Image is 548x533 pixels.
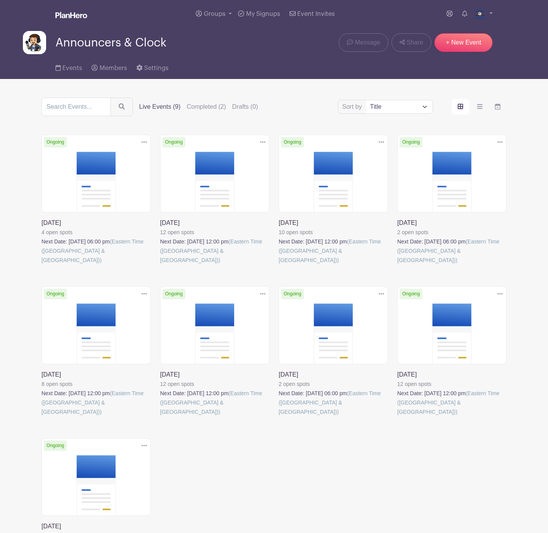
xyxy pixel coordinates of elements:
a: Members [91,54,127,79]
input: Search Events... [41,98,111,116]
span: Message [355,38,380,47]
span: Announcers & Clock [55,36,166,49]
span: Event Invites [297,11,335,17]
img: 2.png [474,8,486,20]
a: Message [339,33,388,52]
label: Live Events (9) [139,102,181,111]
span: My Signups [246,11,280,17]
label: Completed (2) [187,102,226,111]
a: Settings [136,54,169,79]
img: logo_white-6c42ec7e38ccf1d336a20a19083b03d10ae64f83f12c07503d8b9e83406b4c7d.svg [55,12,87,18]
img: Untitled%20design%20(19).png [23,31,46,54]
a: + New Event [434,33,493,52]
span: Groups [204,11,226,17]
label: Sort by [342,102,364,111]
a: Events [55,54,82,79]
div: order and view [451,99,507,115]
span: Share [407,38,423,47]
a: Share [391,33,431,52]
span: Settings [144,65,169,71]
span: Members [100,65,127,71]
div: filters [139,102,258,111]
label: Drafts (0) [232,102,258,111]
span: Events [62,65,82,71]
